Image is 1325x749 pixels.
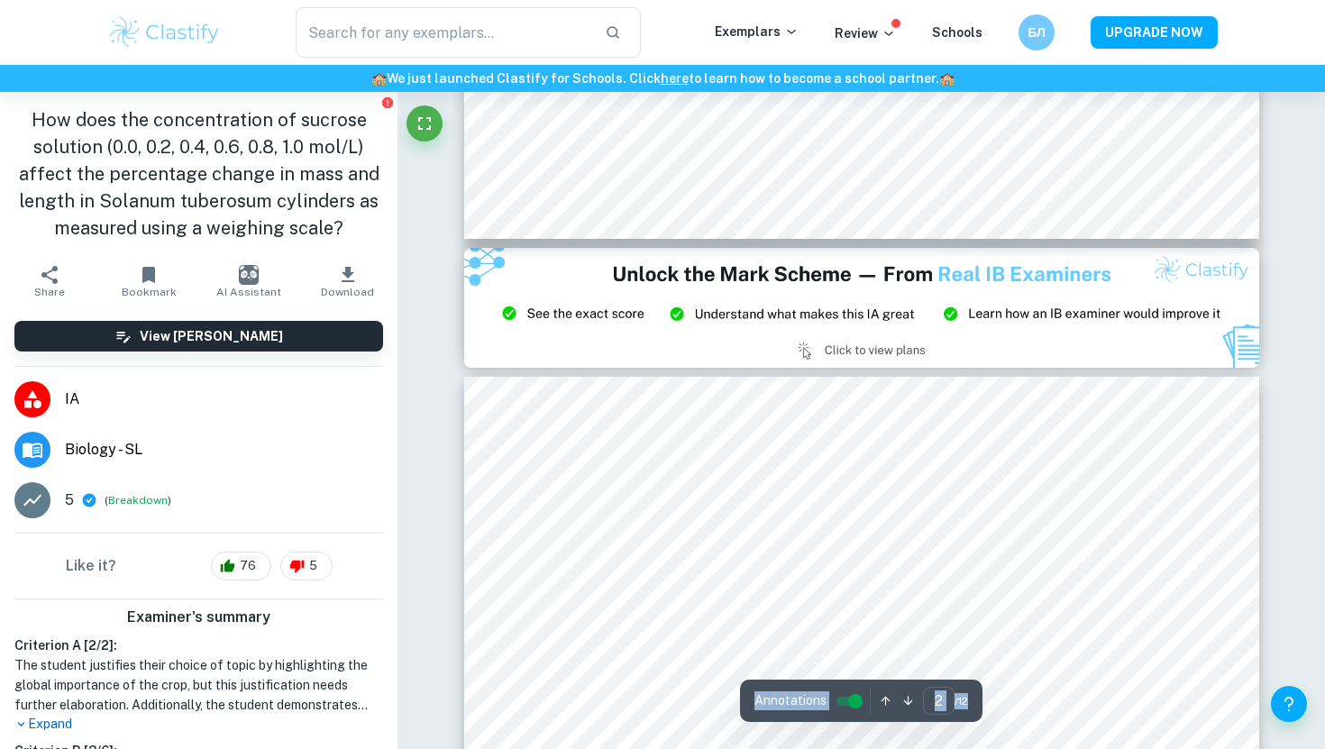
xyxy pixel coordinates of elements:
[211,552,271,580] div: 76
[65,439,383,461] span: Biology - SL
[661,71,689,86] a: here
[1027,23,1047,42] h6: БЛ
[14,715,383,734] p: Expand
[199,256,298,306] button: AI Assistant
[296,7,590,58] input: Search for any exemplars...
[280,552,333,580] div: 5
[108,492,168,508] button: Breakdown
[1091,16,1218,49] button: UPGRADE NOW
[371,71,387,86] span: 🏫
[66,555,116,577] h6: Like it?
[14,321,383,352] button: View [PERSON_NAME]
[14,655,383,715] h1: The student justifies their choice of topic by highlighting the global importance of the crop, bu...
[955,693,968,709] span: / 12
[1271,686,1307,722] button: Help and Feedback
[4,69,1321,88] h6: We just launched Clastify for Schools. Click to learn how to become a school partner.
[99,256,198,306] button: Bookmark
[65,489,74,511] p: 5
[932,25,982,40] a: Schools
[298,256,397,306] button: Download
[14,635,383,655] h6: Criterion A [ 2 / 2 ]:
[216,286,281,298] span: AI Assistant
[939,71,955,86] span: 🏫
[239,265,259,285] img: AI Assistant
[380,96,394,109] button: Report issue
[299,557,327,575] span: 5
[122,286,177,298] span: Bookmark
[1019,14,1055,50] button: БЛ
[34,286,65,298] span: Share
[105,492,171,509] span: ( )
[407,105,443,142] button: Fullscreen
[230,557,266,575] span: 76
[715,22,799,41] p: Exemplars
[140,326,283,346] h6: View [PERSON_NAME]
[65,388,383,410] span: IA
[7,607,390,628] h6: Examiner's summary
[835,23,896,43] p: Review
[14,106,383,242] h1: How does the concentration of sucrose solution (0.0, 0.2, 0.4, 0.6, 0.8, 1.0 mol/L) affect the pe...
[321,286,374,298] span: Download
[107,14,222,50] img: Clastify logo
[754,691,827,710] span: Annotations
[464,248,1259,367] img: Ad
